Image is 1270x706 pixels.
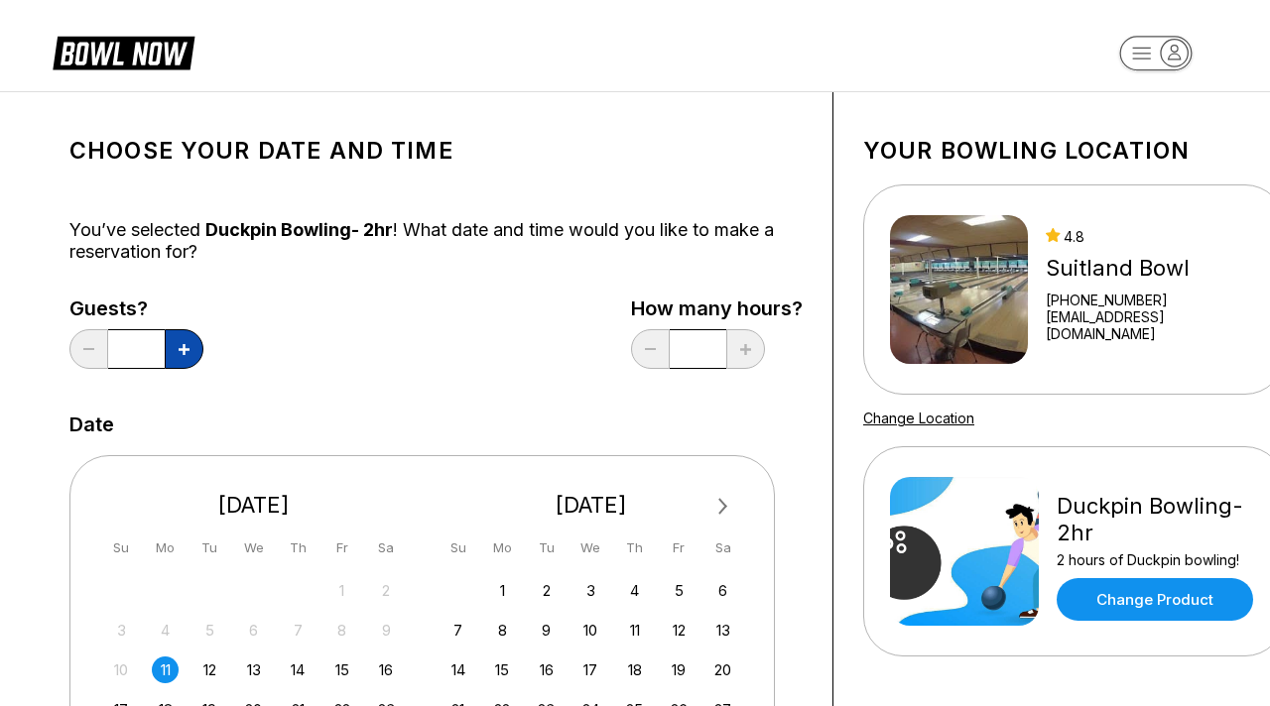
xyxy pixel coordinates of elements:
[489,534,516,561] div: Mo
[100,492,408,519] div: [DATE]
[489,617,516,644] div: Choose Monday, September 8th, 2025
[577,534,604,561] div: We
[709,534,736,561] div: Sa
[709,617,736,644] div: Choose Saturday, September 13th, 2025
[240,617,267,644] div: Not available Wednesday, August 6th, 2025
[152,534,179,561] div: Mo
[1046,308,1258,342] a: [EMAIL_ADDRESS][DOMAIN_NAME]
[444,617,471,644] div: Choose Sunday, September 7th, 2025
[621,617,648,644] div: Choose Thursday, September 11th, 2025
[373,534,400,561] div: Sa
[328,617,355,644] div: Not available Friday, August 8th, 2025
[489,577,516,604] div: Choose Monday, September 1st, 2025
[577,617,604,644] div: Choose Wednesday, September 10th, 2025
[1046,228,1258,245] div: 4.8
[666,656,693,683] div: Choose Friday, September 19th, 2025
[285,656,312,683] div: Choose Thursday, August 14th, 2025
[69,413,114,435] label: Date
[621,534,648,561] div: Th
[631,297,803,319] label: How many hours?
[444,534,471,561] div: Su
[577,656,604,683] div: Choose Wednesday, September 17th, 2025
[108,656,135,683] div: Not available Sunday, August 10th, 2025
[707,491,739,523] button: Next Month
[533,577,560,604] div: Choose Tuesday, September 2nd, 2025
[666,617,693,644] div: Choose Friday, September 12th, 2025
[621,577,648,604] div: Choose Thursday, September 4th, 2025
[666,534,693,561] div: Fr
[285,617,312,644] div: Not available Thursday, August 7th, 2025
[205,219,393,240] span: Duckpin Bowling- 2hr
[1057,493,1258,546] div: Duckpin Bowling- 2hr
[489,656,516,683] div: Choose Monday, September 15th, 2025
[533,656,560,683] div: Choose Tuesday, September 16th, 2025
[1046,292,1258,308] div: [PHONE_NUMBER]
[1046,255,1258,282] div: Suitland Bowl
[890,477,1039,626] img: Duckpin Bowling- 2hr
[152,656,179,683] div: Choose Monday, August 11th, 2025
[438,492,745,519] div: [DATE]
[621,656,648,683] div: Choose Thursday, September 18th, 2025
[108,534,135,561] div: Su
[533,534,560,561] div: Tu
[666,577,693,604] div: Choose Friday, September 5th, 2025
[196,656,223,683] div: Choose Tuesday, August 12th, 2025
[373,617,400,644] div: Not available Saturday, August 9th, 2025
[69,137,803,165] h1: Choose your Date and time
[285,534,312,561] div: Th
[533,617,560,644] div: Choose Tuesday, September 9th, 2025
[863,410,974,426] a: Change Location
[196,534,223,561] div: Tu
[108,617,135,644] div: Not available Sunday, August 3rd, 2025
[240,656,267,683] div: Choose Wednesday, August 13th, 2025
[890,215,1028,364] img: Suitland Bowl
[373,577,400,604] div: Not available Saturday, August 2nd, 2025
[709,577,736,604] div: Choose Saturday, September 6th, 2025
[577,577,604,604] div: Choose Wednesday, September 3rd, 2025
[709,656,736,683] div: Choose Saturday, September 20th, 2025
[328,656,355,683] div: Choose Friday, August 15th, 2025
[444,656,471,683] div: Choose Sunday, September 14th, 2025
[373,656,400,683] div: Choose Saturday, August 16th, 2025
[196,617,223,644] div: Not available Tuesday, August 5th, 2025
[328,534,355,561] div: Fr
[328,577,355,604] div: Not available Friday, August 1st, 2025
[1057,551,1258,568] div: 2 hours of Duckpin bowling!
[152,617,179,644] div: Not available Monday, August 4th, 2025
[69,297,203,319] label: Guests?
[69,219,803,263] div: You’ve selected ! What date and time would you like to make a reservation for?
[1057,578,1253,621] a: Change Product
[240,534,267,561] div: We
